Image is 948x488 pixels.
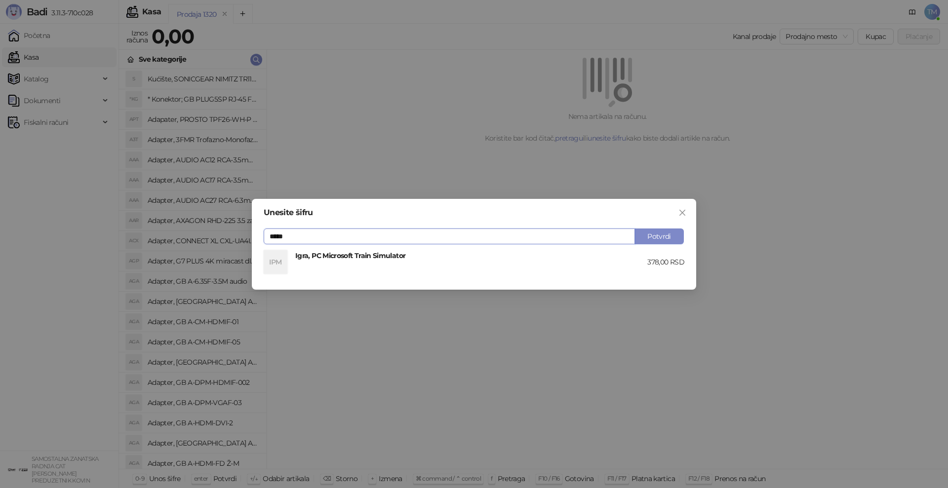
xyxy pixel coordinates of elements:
div: IPM [264,250,287,274]
h4: Igra, PC Microsoft Train Simulator [295,250,647,261]
span: Zatvori [674,209,690,217]
button: Close [674,205,690,221]
div: Unesite šifru [264,209,684,217]
span: close [678,209,686,217]
button: Potvrdi [634,228,684,244]
div: 378,00 RSD [647,257,684,267]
